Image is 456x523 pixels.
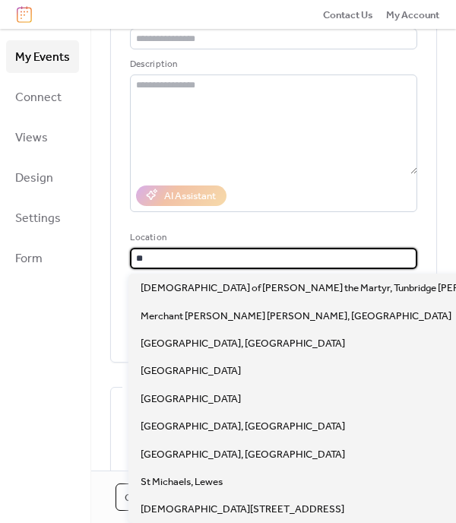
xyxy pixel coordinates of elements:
a: My Events [6,40,79,73]
span: Connect [15,86,62,109]
span: My Account [386,8,439,23]
span: [GEOGRAPHIC_DATA], [GEOGRAPHIC_DATA] [141,336,345,351]
span: [GEOGRAPHIC_DATA] [141,363,241,379]
img: logo [17,6,32,23]
span: [GEOGRAPHIC_DATA], [GEOGRAPHIC_DATA] [141,419,345,434]
a: Form [6,242,79,274]
span: My Events [15,46,70,69]
span: Cancel [125,490,164,506]
span: Settings [15,207,61,230]
span: Views [15,126,48,150]
span: Merchant [PERSON_NAME] [PERSON_NAME], [GEOGRAPHIC_DATA] [141,309,451,324]
a: Design [6,161,79,194]
a: Contact Us [323,7,373,22]
span: Design [15,166,53,190]
a: My Account [386,7,439,22]
a: Settings [6,201,79,234]
div: Description [130,57,414,72]
span: Form [15,247,43,271]
span: [GEOGRAPHIC_DATA], [GEOGRAPHIC_DATA] [141,447,345,462]
a: Connect [6,81,79,113]
span: St Michaels, Lewes [141,474,223,490]
a: Views [6,121,79,154]
span: Contact Us [323,8,373,23]
button: Cancel [116,483,173,511]
div: Location [130,230,414,246]
span: [DEMOGRAPHIC_DATA][STREET_ADDRESS] [141,502,344,517]
span: [GEOGRAPHIC_DATA] [141,391,241,407]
